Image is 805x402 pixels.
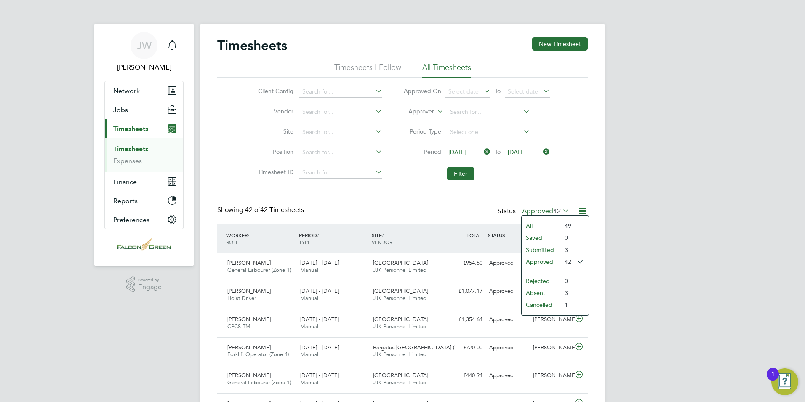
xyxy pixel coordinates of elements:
[373,287,428,295] span: [GEOGRAPHIC_DATA]
[442,284,486,298] div: £1,077.17
[486,256,530,270] div: Approved
[227,266,291,273] span: General Labourer (Zone 1)
[300,316,339,323] span: [DATE] - [DATE]
[227,316,271,323] span: [PERSON_NAME]
[317,232,319,239] span: /
[104,238,184,251] a: Go to home page
[300,287,339,295] span: [DATE] - [DATE]
[137,40,152,51] span: JW
[300,344,339,351] span: [DATE] - [DATE]
[113,157,142,165] a: Expenses
[373,323,426,330] span: JJK Personnel Limited
[126,276,162,292] a: Powered byEngage
[373,372,428,379] span: [GEOGRAPHIC_DATA]
[447,167,474,180] button: Filter
[113,145,148,153] a: Timesheets
[297,228,370,249] div: PERIOD
[442,341,486,355] div: £720.00
[560,256,571,268] li: 42
[486,341,530,355] div: Approved
[448,88,479,95] span: Select date
[560,220,571,232] li: 49
[560,275,571,287] li: 0
[522,275,560,287] li: Rejected
[113,106,128,114] span: Jobs
[442,256,486,270] div: £954.50
[522,207,569,215] label: Approved
[227,323,251,330] span: CPCS TM
[522,232,560,244] li: Saved
[771,368,798,395] button: Open Resource Center, 1 new notification
[299,239,311,245] span: TYPE
[256,128,293,135] label: Site
[248,232,249,239] span: /
[771,374,775,385] div: 1
[227,344,271,351] span: [PERSON_NAME]
[217,206,306,214] div: Showing
[466,232,482,239] span: TOTAL
[508,148,526,156] span: [DATE]
[300,266,318,273] span: Manual
[403,128,441,135] label: Period Type
[113,197,138,205] span: Reports
[299,126,382,138] input: Search for...
[113,125,148,133] span: Timesheets
[560,287,571,299] li: 3
[372,239,392,245] span: VENDOR
[422,62,471,78] li: All Timesheets
[373,351,426,358] span: JJK Personnel Limited
[373,344,460,351] span: Bargates [GEOGRAPHIC_DATA] (…
[442,313,486,327] div: £1,354.64
[256,107,293,115] label: Vendor
[300,295,318,302] span: Manual
[373,259,428,266] span: [GEOGRAPHIC_DATA]
[373,266,426,273] span: JJK Personnel Limited
[113,178,137,186] span: Finance
[370,228,442,249] div: SITE
[560,232,571,244] li: 0
[117,238,171,251] img: falcongreen-logo-retina.png
[227,351,289,358] span: Forklift Operator (Zone 4)
[403,87,441,95] label: Approved On
[442,369,486,383] div: £440.94
[373,316,428,323] span: [GEOGRAPHIC_DATA]
[300,372,339,379] span: [DATE] - [DATE]
[373,295,426,302] span: JJK Personnel Limited
[486,313,530,327] div: Approved
[492,146,503,157] span: To
[299,167,382,179] input: Search for...
[522,220,560,232] li: All
[492,86,503,96] span: To
[396,107,434,116] label: Approver
[486,284,530,298] div: Approved
[448,148,466,156] span: [DATE]
[300,259,339,266] span: [DATE] - [DATE]
[560,244,571,256] li: 3
[104,32,184,72] a: JW[PERSON_NAME]
[522,287,560,299] li: Absent
[105,210,183,229] button: Preferences
[227,379,291,386] span: General Labourer (Zone 1)
[300,323,318,330] span: Manual
[382,232,384,239] span: /
[486,369,530,383] div: Approved
[530,369,573,383] div: [PERSON_NAME]
[227,295,256,302] span: Hoist Driver
[498,206,571,217] div: Status
[486,228,530,243] div: STATUS
[522,299,560,311] li: Cancelled
[299,86,382,98] input: Search for...
[105,81,183,100] button: Network
[105,119,183,138] button: Timesheets
[105,172,183,191] button: Finance
[245,206,304,214] span: 42 Timesheets
[300,351,318,358] span: Manual
[227,287,271,295] span: [PERSON_NAME]
[334,62,401,78] li: Timesheets I Follow
[522,244,560,256] li: Submitted
[113,87,140,95] span: Network
[226,239,239,245] span: ROLE
[138,284,162,291] span: Engage
[530,341,573,355] div: [PERSON_NAME]
[447,126,530,138] input: Select one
